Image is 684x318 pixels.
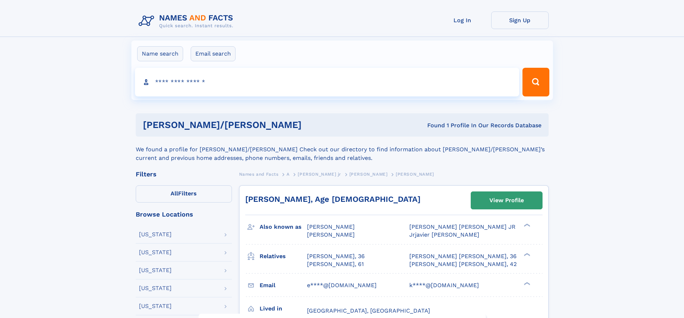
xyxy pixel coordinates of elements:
a: Names and Facts [239,170,279,179]
div: [US_STATE] [139,285,172,291]
img: Logo Names and Facts [136,11,239,31]
span: Jrjavier [PERSON_NAME] [409,231,479,238]
span: A [287,172,290,177]
span: [PERSON_NAME] [PERSON_NAME] JR [409,223,516,230]
span: [PERSON_NAME] [396,172,434,177]
a: [PERSON_NAME] [349,170,388,179]
a: [PERSON_NAME] jr [298,170,341,179]
span: All [171,190,178,197]
div: ❯ [522,223,531,228]
div: [US_STATE] [139,250,172,255]
div: [US_STATE] [139,303,172,309]
div: [US_STATE] [139,267,172,273]
label: Email search [191,46,236,61]
a: [PERSON_NAME] [PERSON_NAME], 42 [409,260,517,268]
span: [PERSON_NAME] [307,223,355,230]
a: [PERSON_NAME], 36 [307,252,365,260]
a: Log In [434,11,491,29]
input: search input [135,68,520,96]
div: Filters [136,171,232,177]
button: Search Button [522,68,549,96]
label: Name search [137,46,183,61]
h3: Also known as [260,221,307,233]
div: Browse Locations [136,211,232,218]
h1: [PERSON_NAME]/[PERSON_NAME] [143,120,364,129]
a: Sign Up [491,11,549,29]
a: View Profile [471,192,542,209]
h3: Lived in [260,303,307,315]
div: ❯ [522,281,531,286]
a: [PERSON_NAME], 61 [307,260,364,268]
span: [GEOGRAPHIC_DATA], [GEOGRAPHIC_DATA] [307,307,430,314]
div: We found a profile for [PERSON_NAME]/[PERSON_NAME] Check out our directory to find information ab... [136,137,549,162]
h3: Relatives [260,250,307,262]
label: Filters [136,185,232,203]
a: A [287,170,290,179]
span: [PERSON_NAME] [349,172,388,177]
a: [PERSON_NAME], Age [DEMOGRAPHIC_DATA] [245,195,420,204]
span: [PERSON_NAME] [307,231,355,238]
span: [PERSON_NAME] jr [298,172,341,177]
div: View Profile [489,192,524,209]
div: [US_STATE] [139,232,172,237]
div: Found 1 Profile In Our Records Database [364,122,541,129]
div: ❯ [522,252,531,257]
a: [PERSON_NAME] [PERSON_NAME], 36 [409,252,517,260]
h3: Email [260,279,307,291]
